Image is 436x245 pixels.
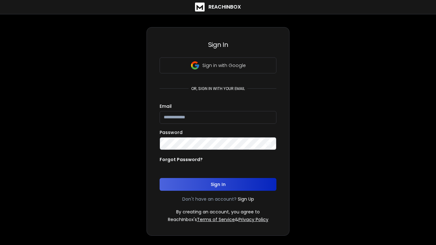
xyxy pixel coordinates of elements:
a: Terms of Service [197,216,235,223]
h3: Sign In [160,40,276,49]
p: ReachInbox's & [168,216,268,223]
a: ReachInbox [195,3,241,11]
label: Password [160,130,183,135]
p: By creating an account, you agree to [176,209,260,215]
p: Don't have an account? [182,196,237,202]
label: Email [160,104,172,108]
a: Privacy Policy [238,216,268,223]
button: Sign In [160,178,276,191]
p: Forgot Password? [160,156,203,163]
img: logo [195,3,205,11]
h1: ReachInbox [208,3,241,11]
a: Sign Up [238,196,254,202]
p: Sign in with Google [202,62,246,69]
button: Sign in with Google [160,57,276,73]
p: or, sign in with your email [189,86,247,91]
